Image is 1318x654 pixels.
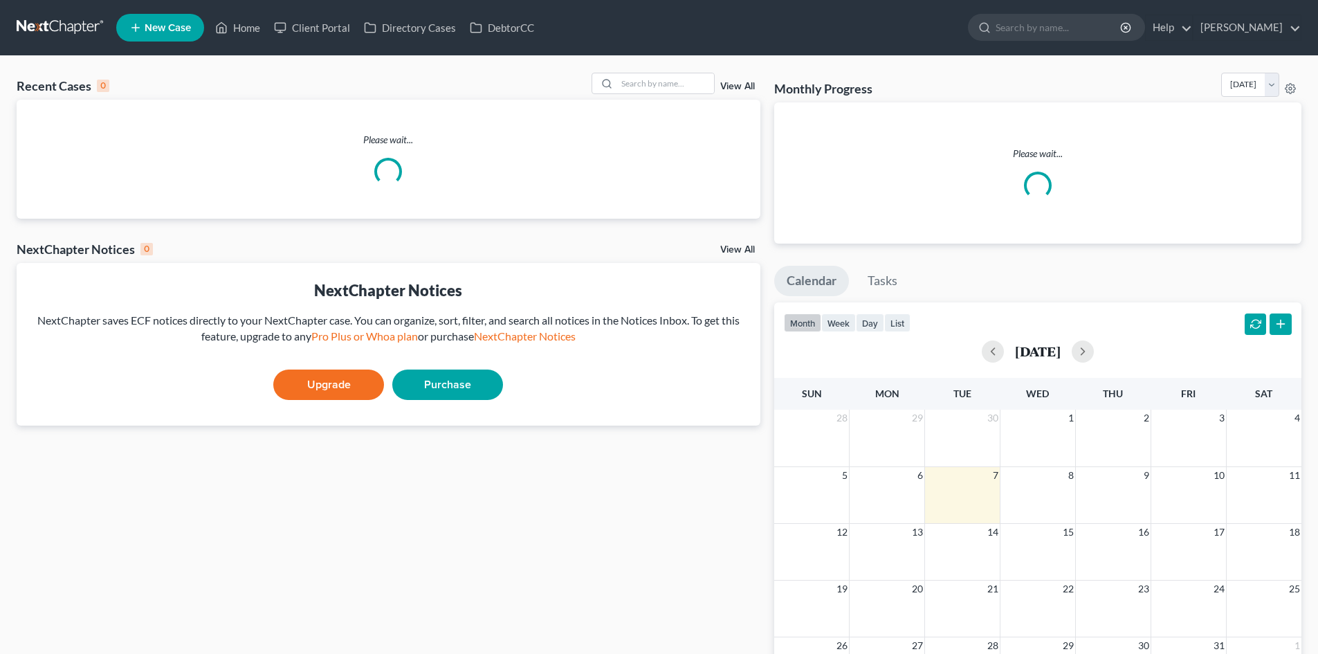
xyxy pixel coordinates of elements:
[1061,581,1075,597] span: 22
[784,314,821,332] button: month
[1193,15,1301,40] a: [PERSON_NAME]
[463,15,541,40] a: DebtorCC
[910,581,924,597] span: 20
[1142,467,1151,484] span: 9
[835,581,849,597] span: 19
[1026,388,1049,399] span: Wed
[986,637,1000,654] span: 28
[97,80,109,92] div: 0
[1288,581,1301,597] span: 25
[1137,637,1151,654] span: 30
[1015,344,1061,358] h2: [DATE]
[835,637,849,654] span: 26
[1293,637,1301,654] span: 1
[1061,524,1075,541] span: 15
[1212,581,1226,597] span: 24
[1067,467,1075,484] span: 8
[855,266,910,296] a: Tasks
[802,388,822,399] span: Sun
[991,467,1000,484] span: 7
[28,280,749,301] div: NextChapter Notices
[835,524,849,541] span: 12
[835,410,849,426] span: 28
[884,314,910,332] button: list
[617,73,714,93] input: Search by name...
[1255,388,1272,399] span: Sat
[208,15,267,40] a: Home
[267,15,357,40] a: Client Portal
[774,266,849,296] a: Calendar
[1146,15,1192,40] a: Help
[996,15,1122,40] input: Search by name...
[357,15,463,40] a: Directory Cases
[17,241,153,257] div: NextChapter Notices
[17,78,109,94] div: Recent Cases
[720,82,755,91] a: View All
[1288,524,1301,541] span: 18
[774,80,872,97] h3: Monthly Progress
[916,467,924,484] span: 6
[875,388,899,399] span: Mon
[841,467,849,484] span: 5
[1288,467,1301,484] span: 11
[392,370,503,400] a: Purchase
[1067,410,1075,426] span: 1
[1218,410,1226,426] span: 3
[1212,467,1226,484] span: 10
[910,637,924,654] span: 27
[311,329,418,343] a: Pro Plus or Whoa plan
[273,370,384,400] a: Upgrade
[145,23,191,33] span: New Case
[1137,581,1151,597] span: 23
[1142,410,1151,426] span: 2
[821,314,856,332] button: week
[17,133,760,147] p: Please wait...
[474,329,576,343] a: NextChapter Notices
[28,313,749,345] div: NextChapter saves ECF notices directly to your NextChapter case. You can organize, sort, filter, ...
[1212,524,1226,541] span: 17
[1103,388,1123,399] span: Thu
[1137,524,1151,541] span: 16
[856,314,884,332] button: day
[1181,388,1196,399] span: Fri
[140,243,153,255] div: 0
[910,524,924,541] span: 13
[986,524,1000,541] span: 14
[986,581,1000,597] span: 21
[1293,410,1301,426] span: 4
[785,147,1290,161] p: Please wait...
[1061,637,1075,654] span: 29
[720,245,755,255] a: View All
[953,388,971,399] span: Tue
[1212,637,1226,654] span: 31
[986,410,1000,426] span: 30
[910,410,924,426] span: 29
